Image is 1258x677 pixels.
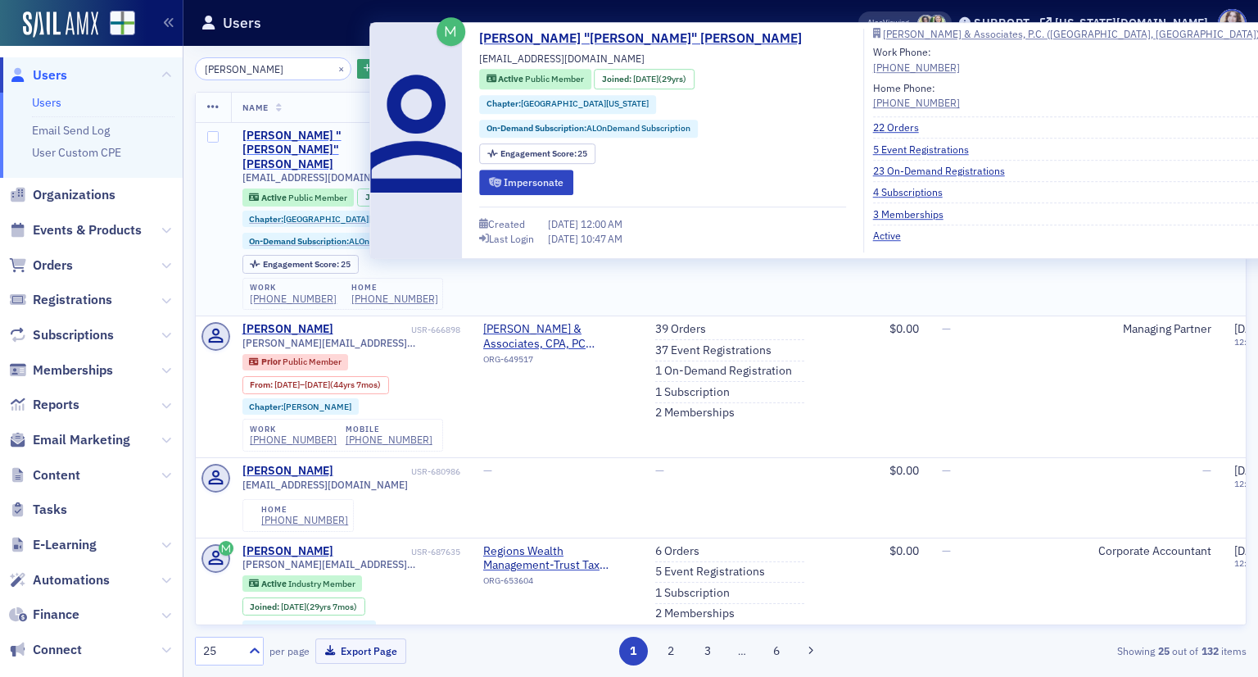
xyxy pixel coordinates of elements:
[873,80,960,111] div: Home Phone:
[974,16,1030,30] div: Support
[261,514,348,526] div: [PHONE_NUMBER]
[489,234,534,243] div: Last Login
[655,463,664,478] span: —
[483,544,632,573] a: Regions Wealth Management-Trust Tax Department ([GEOGRAPHIC_DATA], [GEOGRAPHIC_DATA])
[486,98,649,111] a: Chapter:[GEOGRAPHIC_DATA][US_STATE]
[281,602,357,612] div: (29yrs 7mos)
[483,354,632,370] div: ORG-649517
[33,257,73,275] span: Orders
[694,637,722,666] button: 3
[9,396,79,414] a: Reports
[32,95,61,110] a: Users
[250,283,337,293] div: work
[261,356,283,367] span: Prior
[195,57,351,80] input: Search…
[479,29,814,48] a: [PERSON_NAME] "[PERSON_NAME]" [PERSON_NAME]
[242,102,269,113] span: Name
[500,148,578,160] span: Engagement Score :
[249,402,351,412] a: Chapter:[PERSON_NAME]
[479,51,645,66] span: [EMAIL_ADDRESS][DOMAIN_NAME]
[261,505,348,515] div: home
[1057,322,1211,337] div: Managing Partner
[479,69,591,89] div: Active: Active: Public Member
[33,326,114,344] span: Subscriptions
[873,44,960,75] div: Work Phone:
[33,571,110,589] span: Automations
[602,73,633,86] span: Joined :
[336,466,460,477] div: USR-680986
[242,544,333,559] div: [PERSON_NAME]
[633,73,658,84] span: [DATE]
[889,543,919,558] span: $0.00
[242,189,355,207] div: Active: Active: Public Member
[33,396,79,414] span: Reports
[479,95,656,114] div: Chapter:
[242,464,333,479] a: [PERSON_NAME]
[242,171,408,184] span: [EMAIL_ADDRESS][DOMAIN_NAME]
[249,401,283,412] span: Chapter :
[873,120,931,134] a: 22 Orders
[488,220,525,229] div: Created
[249,214,411,225] a: Chapter:[GEOGRAPHIC_DATA][US_STATE]
[483,322,632,351] span: Jenkins & Associates, CPA, PC (Montgomery, AL)
[351,293,438,305] a: [PHONE_NUMBER]
[33,291,112,309] span: Registrations
[483,575,632,592] div: ORG-653604
[1055,16,1208,30] div: [US_STATE][DOMAIN_NAME]
[242,255,359,273] div: Engagement Score: 25
[500,150,588,159] div: 25
[9,257,73,275] a: Orders
[283,356,342,367] span: Public Member
[357,189,457,207] div: Joined: 1996-08-22 00:00:00
[250,293,337,305] a: [PHONE_NUMBER]
[1218,9,1247,38] span: Profile
[633,73,686,86] div: (29yrs)
[9,571,110,589] a: Automations
[595,69,695,89] div: Joined: 1996-08-22 00:00:00
[346,434,432,446] a: [PHONE_NUMBER]
[9,66,67,84] a: Users
[261,578,288,589] span: Active
[336,547,460,557] div: USR-687635
[242,322,333,337] div: [PERSON_NAME]
[288,192,347,203] span: Public Member
[548,232,581,245] span: [DATE]
[9,606,79,624] a: Finance
[242,575,363,592] div: Active: Active: Industry Member
[9,326,114,344] a: Subscriptions
[9,291,112,309] a: Registrations
[483,322,632,351] a: [PERSON_NAME] & Associates, CPA, PC ([GEOGRAPHIC_DATA], [GEOGRAPHIC_DATA])
[242,211,419,227] div: Chapter:
[873,60,960,75] div: [PHONE_NUMBER]
[655,565,765,579] a: 5 Event Registrations
[33,186,115,204] span: Organizations
[249,192,346,202] a: Active Public Member
[873,96,960,111] div: [PHONE_NUMBER]
[9,501,67,519] a: Tasks
[762,637,791,666] button: 6
[250,434,337,446] a: [PHONE_NUMBER]
[305,379,330,390] span: [DATE]
[32,123,110,138] a: Email Send Log
[336,325,460,335] div: USR-666898
[351,283,438,293] div: home
[9,431,130,449] a: Email Marketing
[486,122,586,134] span: On-Demand Subscription :
[110,11,135,36] img: SailAMX
[203,643,239,660] div: 25
[655,343,772,358] a: 37 Event Registrations
[917,15,934,32] span: Jeannine Birmingham
[655,406,735,420] a: 2 Memberships
[250,602,281,612] span: Joined :
[889,463,919,478] span: $0.00
[889,321,919,336] span: $0.00
[242,129,408,172] a: [PERSON_NAME] "[PERSON_NAME]" [PERSON_NAME]
[486,73,584,86] a: Active Public Member
[942,543,951,558] span: —
[483,544,632,573] span: Regions Wealth Management-Trust Tax Department (Birmingham, AL)
[250,425,337,434] div: work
